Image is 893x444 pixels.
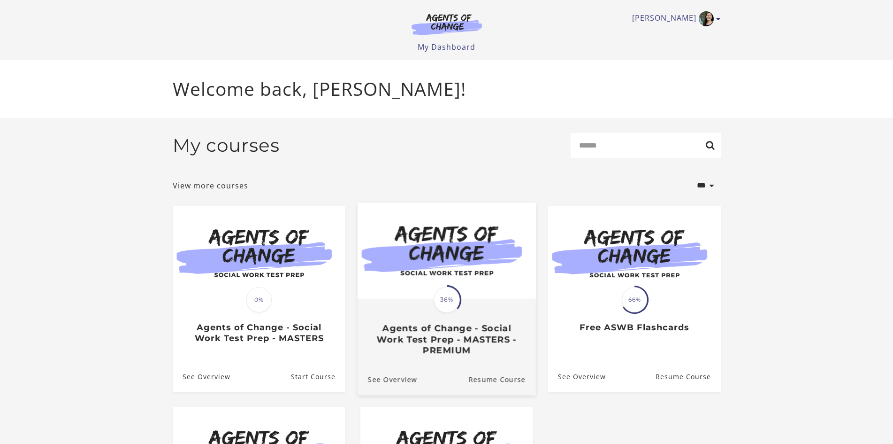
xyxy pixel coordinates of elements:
[558,322,710,333] h3: Free ASWB Flashcards
[357,363,417,395] a: Agents of Change - Social Work Test Prep - MASTERS - PREMIUM: See Overview
[434,287,460,313] span: 36%
[173,75,721,103] p: Welcome back, [PERSON_NAME]!
[402,13,492,35] img: Agents of Change Logo
[173,134,280,156] h2: My courses
[246,287,272,312] span: 0%
[183,322,335,343] h3: Agents of Change - Social Work Test Prep - MASTERS
[468,363,536,395] a: Agents of Change - Social Work Test Prep - MASTERS - PREMIUM: Resume Course
[655,361,720,392] a: Free ASWB Flashcards: Resume Course
[622,287,647,312] span: 66%
[548,361,606,392] a: Free ASWB Flashcards: See Overview
[418,42,475,52] a: My Dashboard
[173,180,248,191] a: View more courses
[367,323,525,356] h3: Agents of Change - Social Work Test Prep - MASTERS - PREMIUM
[290,361,345,392] a: Agents of Change - Social Work Test Prep - MASTERS: Resume Course
[173,361,230,392] a: Agents of Change - Social Work Test Prep - MASTERS: See Overview
[632,11,716,26] a: Toggle menu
